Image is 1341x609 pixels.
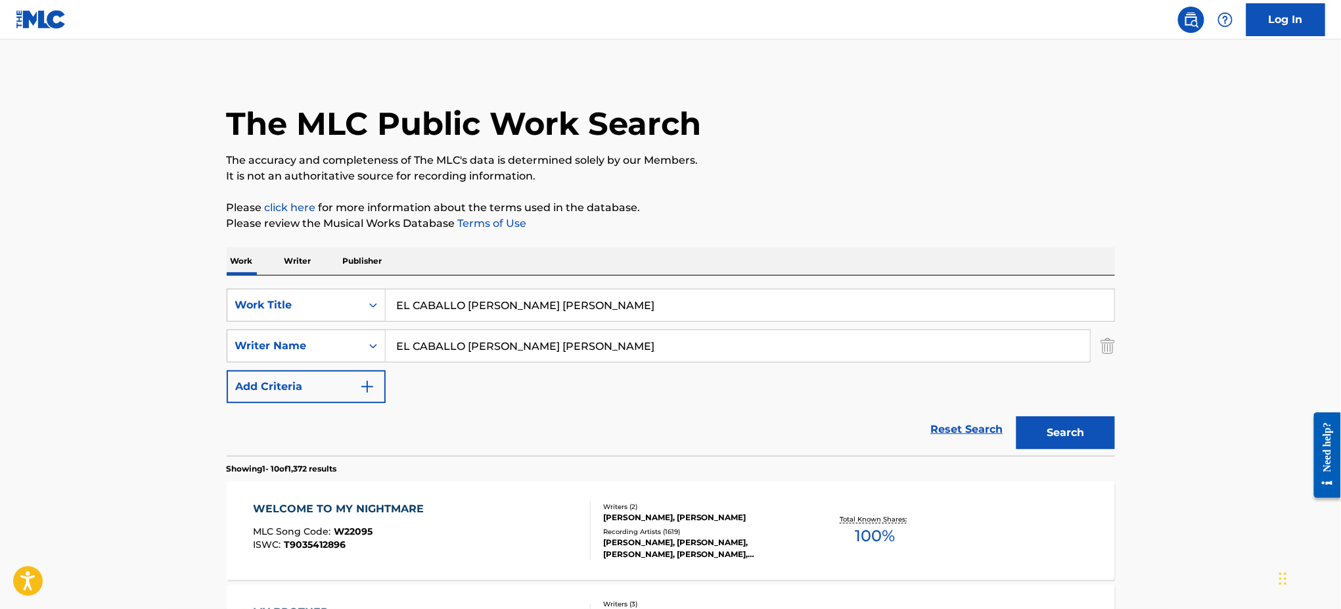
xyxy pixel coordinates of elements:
p: Please review the Musical Works Database [227,216,1115,231]
a: Terms of Use [455,217,527,230]
span: 100 % [855,524,896,548]
button: Search [1016,416,1115,449]
a: Log In [1246,3,1325,36]
p: Please for more information about the terms used in the database. [227,200,1115,216]
div: Writers ( 2 ) [603,502,802,512]
img: 9d2ae6d4665cec9f34b9.svg [359,379,375,395]
h1: The MLC Public Work Search [227,104,702,143]
p: Total Known Shares: [840,514,911,524]
div: Drag [1279,559,1287,598]
a: WELCOME TO MY NIGHTMAREMLC Song Code:W22095ISWC:T9035412896Writers (2)[PERSON_NAME], [PERSON_NAME... [227,481,1115,580]
div: [PERSON_NAME], [PERSON_NAME], [PERSON_NAME], [PERSON_NAME], [PERSON_NAME] [603,537,802,560]
iframe: Chat Widget [1275,546,1341,609]
span: W22095 [334,525,373,537]
a: click here [265,201,316,214]
p: It is not an authoritative source for recording information. [227,168,1115,184]
form: Search Form [227,289,1115,456]
p: Work [227,247,257,275]
div: Writer Name [235,338,353,354]
img: help [1217,12,1233,28]
img: Delete Criterion [1101,329,1115,362]
iframe: Resource Center [1304,402,1341,508]
img: MLC Logo [16,10,66,29]
a: Public Search [1178,7,1204,33]
div: Writers ( 3 ) [603,599,802,609]
p: Showing 1 - 10 of 1,372 results [227,463,337,475]
div: Recording Artists ( 1619 ) [603,527,802,537]
p: The accuracy and completeness of The MLC's data is determined solely by our Members. [227,153,1115,168]
a: Reset Search [924,415,1010,444]
div: Help [1212,7,1239,33]
p: Writer [281,247,315,275]
div: Work Title [235,297,353,313]
div: WELCOME TO MY NIGHTMARE [253,501,430,517]
p: Publisher [339,247,386,275]
span: ISWC : [253,539,284,550]
span: T9035412896 [284,539,346,550]
span: MLC Song Code : [253,525,334,537]
button: Add Criteria [227,370,386,403]
div: [PERSON_NAME], [PERSON_NAME] [603,512,802,524]
img: search [1183,12,1199,28]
